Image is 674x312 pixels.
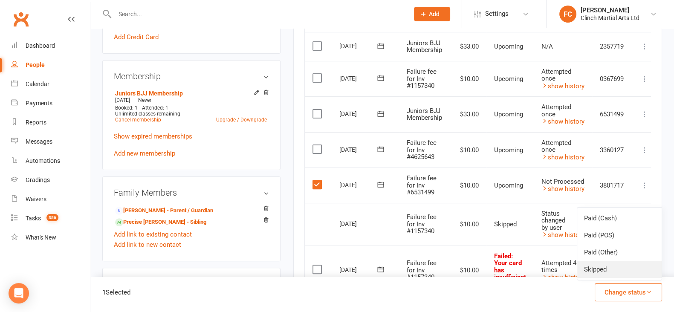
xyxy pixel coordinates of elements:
div: 1 [102,287,130,298]
span: Juniors BJJ Membership [407,107,442,122]
a: show history [541,118,584,125]
div: Clinch Martial Arts Ltd [581,14,639,22]
span: Attempted once [541,68,571,83]
span: [DATE] [115,97,130,103]
a: Tasks 356 [11,209,90,228]
div: [DATE] [339,72,379,85]
a: Show expired memberships [114,133,192,140]
td: 3360127 [592,132,632,168]
span: Upcoming [494,75,523,83]
a: Add new membership [114,150,175,157]
span: Upcoming [494,43,523,50]
span: Not Processed [541,178,584,185]
span: Add [429,11,440,17]
a: What's New [11,228,90,247]
span: Attempted once [541,139,571,154]
td: $33.00 [450,32,486,61]
div: Tasks [26,215,41,222]
button: Change status [595,283,662,301]
a: show history [541,231,584,239]
td: $10.00 [450,132,486,168]
span: Failed [494,252,526,288]
span: : Your card has insufficient funds. [494,252,526,288]
span: Failure fee for Inv #1157340 [407,259,437,281]
div: People [26,61,45,68]
h3: Membership [114,72,269,81]
a: show history [541,153,584,161]
div: Waivers [26,196,46,202]
div: FC [559,6,576,23]
a: show history [541,185,584,193]
div: [DATE] [339,39,379,52]
td: 0367699 [592,61,632,97]
td: 2357719 [592,32,632,61]
td: $10.00 [450,246,486,295]
td: $33.00 [450,96,486,132]
a: show history [541,274,584,281]
span: Upcoming [494,146,523,154]
a: Reports [11,113,90,132]
div: What's New [26,234,56,241]
div: Automations [26,157,60,164]
td: $10.00 [450,61,486,97]
a: [PERSON_NAME] - Parent / Guardian [115,206,213,215]
button: Add [414,7,450,21]
span: N/A [541,43,553,50]
a: Gradings [11,170,90,190]
a: Add link to existing contact [114,229,192,240]
div: Gradings [26,176,50,183]
td: 7670777 [592,203,632,246]
a: Paid (POS) [577,227,662,244]
span: Failure fee for Inv #1157340 [407,213,437,235]
div: [DATE] [339,143,379,156]
h3: Family Members [114,188,269,197]
div: [PERSON_NAME] [581,6,639,14]
td: 6531499 [592,96,632,132]
a: Add link to new contact [114,240,181,250]
div: — [113,97,269,104]
a: Paid (Other) [577,244,662,261]
span: Failure fee for Inv #4625643 [407,139,437,161]
span: Failure fee for Inv #6531499 [407,174,437,196]
span: Skipped [494,220,517,228]
a: Paid (Cash) [577,210,662,227]
span: Never [138,97,151,103]
span: Selected [106,289,130,296]
div: [DATE] [339,107,379,120]
a: Upgrade / Downgrade [216,117,267,123]
div: Reports [26,119,46,126]
input: Search... [112,8,403,20]
a: Add Credit Card [114,32,159,42]
div: [DATE] [339,263,379,276]
div: Messages [26,138,52,145]
td: $10.00 [450,168,486,203]
a: Cancel membership [115,117,161,123]
span: Settings [485,4,509,23]
span: Attempted 4 times [541,259,576,274]
a: Juniors BJJ Membership [115,90,183,97]
a: Skipped [577,261,662,278]
span: Status changed by user [541,210,565,231]
div: Dashboard [26,42,55,49]
td: 3801717 [592,168,632,203]
a: Calendar [11,75,90,94]
div: [DATE] [339,178,379,191]
a: Dashboard [11,36,90,55]
a: Clubworx [10,9,32,30]
a: Payments [11,94,90,113]
span: Juniors BJJ Membership [407,39,442,54]
a: Precise [PERSON_NAME] - Sibling [115,218,206,227]
div: Payments [26,100,52,107]
a: People [11,55,90,75]
a: show history [541,82,584,90]
div: [DATE] [339,217,379,230]
a: Messages [11,132,90,151]
span: 356 [46,214,58,221]
div: Calendar [26,81,49,87]
span: Attempted once [541,103,571,118]
td: $10.00 [450,203,486,246]
div: Open Intercom Messenger [9,283,29,303]
span: Unlimited classes remaining [115,111,180,117]
span: Failure fee for Inv #1157340 [407,68,437,90]
span: Attended: 1 [142,105,168,111]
